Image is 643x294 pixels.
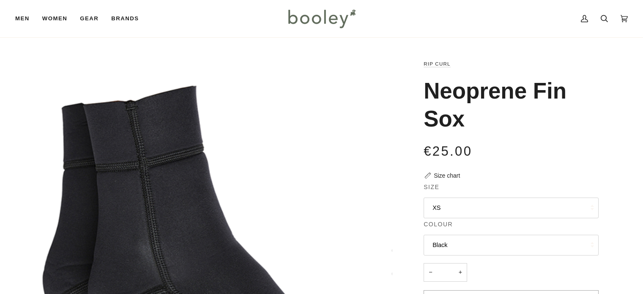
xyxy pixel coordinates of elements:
[15,14,30,23] span: Men
[424,220,453,229] span: Colour
[424,144,472,159] span: €25.00
[424,61,451,66] a: Rip Curl
[111,14,139,23] span: Brands
[424,183,439,192] span: Size
[80,14,99,23] span: Gear
[454,263,467,282] button: +
[42,14,67,23] span: Women
[424,198,599,218] button: XS
[285,6,358,31] img: Booley
[434,171,460,180] div: Size chart
[424,263,437,282] button: −
[424,263,467,282] input: Quantity
[424,235,599,256] button: Black
[424,77,592,133] h1: Neoprene Fin Sox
